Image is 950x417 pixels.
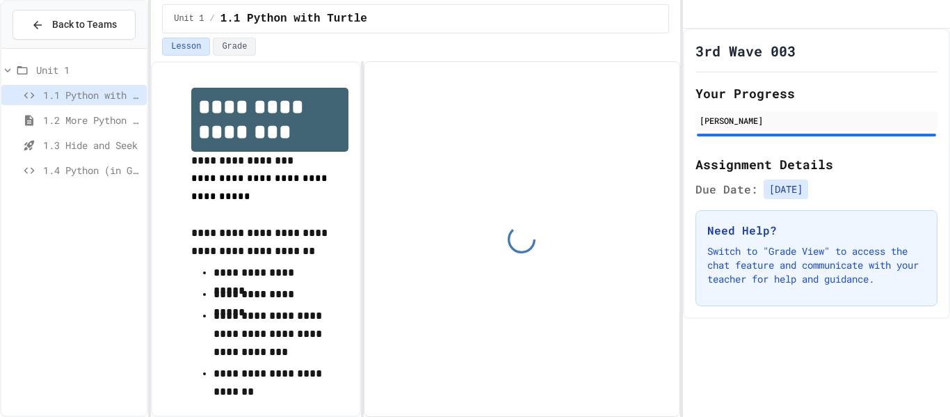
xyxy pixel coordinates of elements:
[695,84,937,103] h2: Your Progress
[43,88,141,102] span: 1.1 Python with Turtle
[43,138,141,152] span: 1.3 Hide and Seek
[220,10,367,27] span: 1.1 Python with Turtle
[764,180,808,199] span: [DATE]
[695,41,796,61] h1: 3rd Wave 003
[13,10,136,40] button: Back to Teams
[707,222,926,239] h3: Need Help?
[52,17,117,32] span: Back to Teams
[162,38,210,56] button: Lesson
[695,155,937,174] h2: Assignment Details
[43,163,141,178] span: 1.4 Python (in Groups)
[209,13,214,24] span: /
[174,13,204,24] span: Unit 1
[36,63,141,77] span: Unit 1
[213,38,256,56] button: Grade
[700,114,933,127] div: [PERSON_NAME]
[707,244,926,286] p: Switch to "Grade View" to access the chat feature and communicate with your teacher for help and ...
[43,113,141,127] span: 1.2 More Python (using Turtle)
[695,181,758,198] span: Due Date:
